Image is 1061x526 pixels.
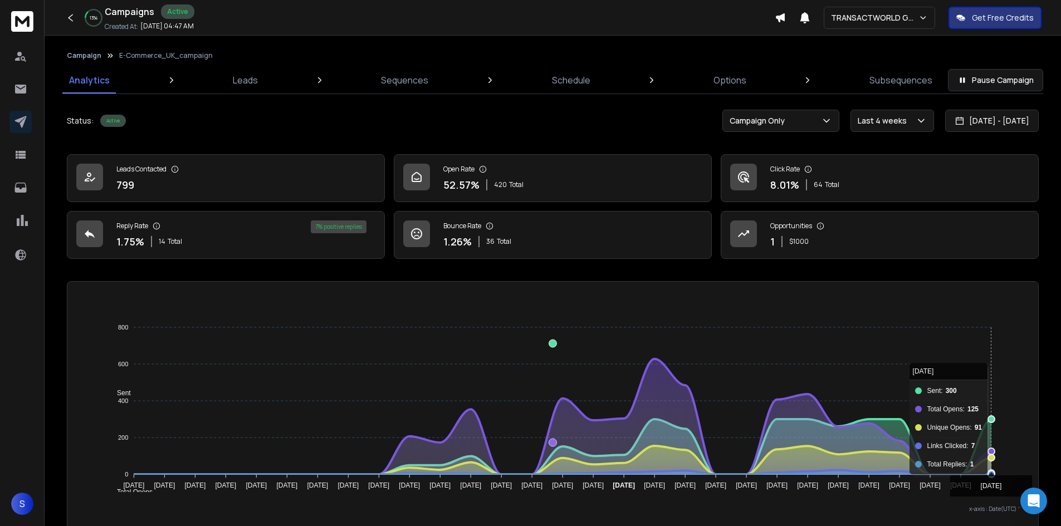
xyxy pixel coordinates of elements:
tspan: 200 [118,434,128,441]
span: 420 [494,180,507,189]
tspan: [DATE] [828,481,849,489]
a: Analytics [62,67,116,94]
p: Created At: [105,22,138,31]
tspan: 600 [118,361,128,367]
p: Get Free Credits [972,12,1034,23]
p: 52.57 % [443,177,480,193]
p: 8.01 % [770,177,799,193]
p: Open Rate [443,165,475,174]
button: Pause Campaign [948,69,1043,91]
tspan: [DATE] [246,481,267,489]
tspan: 800 [118,324,128,331]
tspan: [DATE] [920,481,941,489]
a: Leads [226,67,265,94]
a: Subsequences [863,67,939,94]
span: Sent [109,389,131,397]
span: 36 [486,237,495,246]
tspan: [DATE] [338,481,359,489]
button: Campaign [67,51,101,60]
tspan: [DATE] [950,481,971,489]
p: Bounce Rate [443,222,481,230]
div: Active [161,4,194,19]
tspan: [DATE] [583,481,604,489]
p: Leads Contacted [116,165,167,174]
a: Open Rate52.57%420Total [394,154,712,202]
a: Options [707,67,753,94]
tspan: [DATE] [215,481,236,489]
p: Reply Rate [116,222,148,230]
button: S [11,493,33,515]
p: x-axis : Date(UTC) [85,505,1020,513]
p: Options [713,73,746,87]
p: $ 1000 [789,237,809,246]
tspan: [DATE] [521,481,542,489]
tspan: [DATE] [491,481,512,489]
a: Click Rate8.01%64Total [721,154,1039,202]
span: Total [825,180,839,189]
tspan: [DATE] [429,481,451,489]
button: Get Free Credits [948,7,1042,29]
p: [DATE] 04:47 AM [140,22,194,31]
tspan: [DATE] [460,481,481,489]
button: [DATE] - [DATE] [945,110,1039,132]
h1: Campaigns [105,5,154,18]
tspan: [DATE] [184,481,206,489]
span: Total [497,237,511,246]
tspan: [DATE] [644,481,665,489]
a: Leads Contacted799 [67,154,385,202]
p: E-Commerce_UK_campaign [119,51,213,60]
a: Schedule [545,67,597,94]
tspan: [DATE] [766,481,788,489]
p: Campaign Only [730,115,789,126]
tspan: [DATE] [399,481,420,489]
tspan: [DATE] [368,481,389,489]
span: Total [168,237,182,246]
p: 1.75 % [116,234,144,249]
tspan: 400 [118,397,128,404]
span: Total [509,180,524,189]
p: Status: [67,115,94,126]
tspan: [DATE] [889,481,910,489]
a: Sequences [374,67,435,94]
tspan: [DATE] [307,481,328,489]
p: Sequences [381,73,428,87]
p: 1 [770,234,775,249]
div: 7 % positive replies [311,220,366,233]
tspan: [DATE] [858,481,879,489]
p: Analytics [69,73,110,87]
p: 13 % [90,14,97,21]
tspan: [DATE] [736,481,757,489]
p: 1.26 % [443,234,472,249]
tspan: 0 [125,471,128,478]
tspan: [DATE] [552,481,573,489]
p: Opportunities [770,222,812,230]
div: Open Intercom Messenger [1020,488,1047,514]
tspan: [DATE] [613,481,635,489]
tspan: [DATE] [123,481,144,489]
tspan: [DATE] [276,481,297,489]
p: TRANSACTWORLD GROUP [831,12,918,23]
tspan: [DATE] [705,481,726,489]
span: 14 [159,237,165,246]
p: Last 4 weeks [858,115,911,126]
p: Leads [233,73,258,87]
p: Click Rate [770,165,800,174]
p: Subsequences [869,73,932,87]
tspan: [DATE] [154,481,175,489]
a: Opportunities1$1000 [721,211,1039,259]
tspan: [DATE] [797,481,818,489]
p: 799 [116,177,134,193]
p: Schedule [552,73,590,87]
tspan: [DATE] [674,481,696,489]
div: Active [100,115,126,127]
span: Total Opens [109,488,153,496]
a: Reply Rate1.75%14Total7% positive replies [67,211,385,259]
span: 64 [814,180,823,189]
a: Bounce Rate1.26%36Total [394,211,712,259]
